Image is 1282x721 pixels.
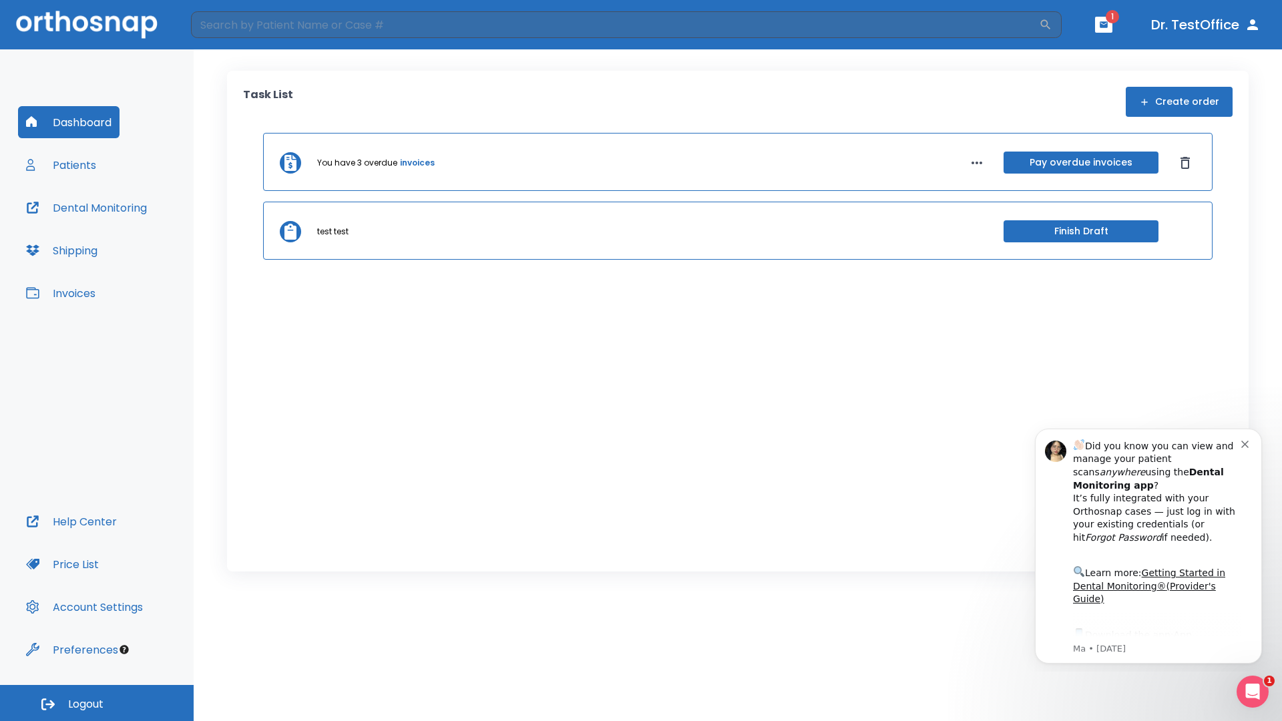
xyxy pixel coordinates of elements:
[1004,152,1158,174] button: Pay overdue invoices
[18,106,120,138] button: Dashboard
[18,192,155,224] button: Dental Monitoring
[18,234,105,266] button: Shipping
[58,213,177,237] a: App Store
[1264,676,1275,686] span: 1
[68,697,103,712] span: Logout
[58,210,226,278] div: Download the app: | ​ Let us know if you need help getting started!
[317,226,349,238] p: test test
[1174,152,1196,174] button: Dismiss
[191,11,1039,38] input: Search by Patient Name or Case #
[243,87,293,117] p: Task List
[1106,10,1119,23] span: 1
[1015,417,1282,672] iframe: Intercom notifications message
[1126,87,1233,117] button: Create order
[18,634,126,666] button: Preferences
[1004,220,1158,242] button: Finish Draft
[16,11,158,38] img: Orthosnap
[18,277,103,309] button: Invoices
[1146,13,1266,37] button: Dr. TestOffice
[1237,676,1269,708] iframe: Intercom live chat
[400,157,435,169] a: invoices
[226,21,237,31] button: Dismiss notification
[118,644,130,656] div: Tooltip anchor
[18,149,104,181] button: Patients
[58,226,226,238] p: Message from Ma, sent 7w ago
[18,591,151,623] button: Account Settings
[18,548,107,580] button: Price List
[18,505,125,537] button: Help Center
[317,157,397,169] p: You have 3 overdue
